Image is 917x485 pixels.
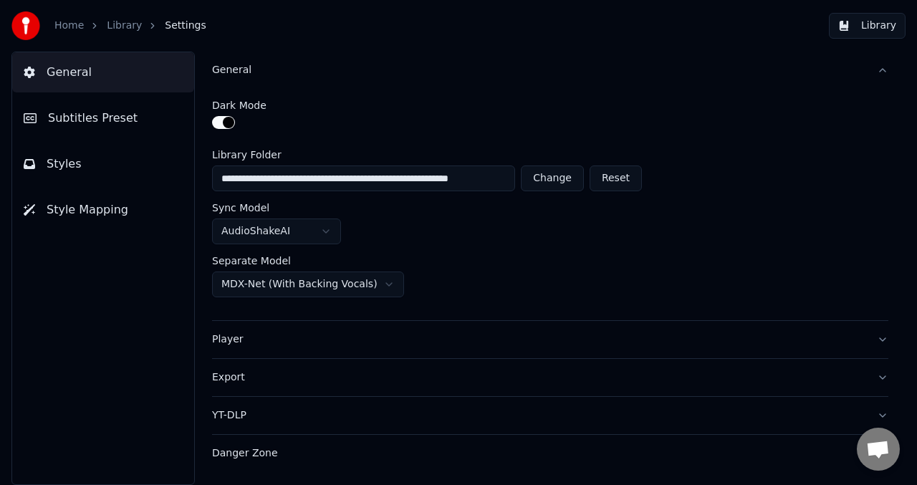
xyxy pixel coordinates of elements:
div: Danger Zone [212,446,865,461]
a: Library [107,19,142,33]
button: Reset [590,165,642,191]
button: Subtitles Preset [12,98,194,138]
button: Danger Zone [212,435,888,472]
label: Dark Mode [212,100,267,110]
img: youka [11,11,40,40]
button: Player [212,321,888,358]
div: Open chat [857,428,900,471]
label: Library Folder [212,150,642,160]
button: Change [521,165,584,191]
span: General [47,64,92,81]
button: YT-DLP [212,397,888,434]
span: Settings [165,19,206,33]
span: Subtitles Preset [48,110,138,127]
button: General [212,52,888,89]
button: Export [212,359,888,396]
div: Export [212,370,865,385]
div: YT-DLP [212,408,865,423]
div: Player [212,332,865,347]
div: General [212,63,865,77]
nav: breadcrumb [54,19,206,33]
button: Library [829,13,906,39]
a: Home [54,19,84,33]
button: Styles [12,144,194,184]
div: General [212,89,888,320]
span: Style Mapping [47,201,128,219]
span: Styles [47,155,82,173]
label: Separate Model [212,256,291,266]
button: General [12,52,194,92]
label: Sync Model [212,203,269,213]
button: Style Mapping [12,190,194,230]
